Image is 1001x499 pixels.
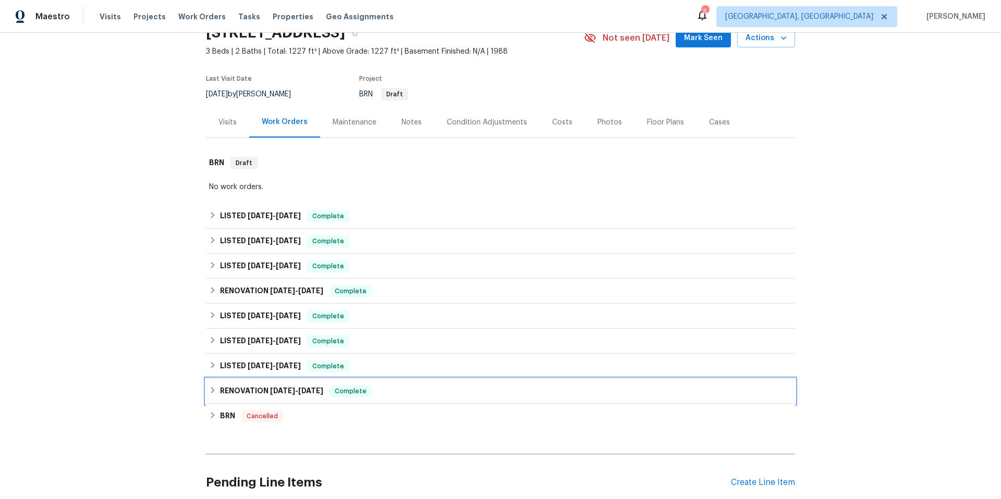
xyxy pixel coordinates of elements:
[270,287,295,294] span: [DATE]
[248,262,301,269] span: -
[220,310,301,322] h6: LISTED
[248,362,273,369] span: [DATE]
[326,11,394,22] span: Geo Assignments
[178,11,226,22] span: Work Orders
[220,210,301,222] h6: LISTED
[308,211,348,221] span: Complete
[206,204,795,229] div: LISTED [DATE]-[DATE]Complete
[206,91,228,98] span: [DATE]
[248,362,301,369] span: -
[206,46,584,57] span: 3 Beds | 2 Baths | Total: 1227 ft² | Above Grade: 1227 ft² | Basement Finished: N/A | 1988
[276,362,301,369] span: [DATE]
[603,33,669,43] span: Not seen [DATE]
[206,76,252,82] span: Last Visit Date
[725,11,873,22] span: [GEOGRAPHIC_DATA], [GEOGRAPHIC_DATA]
[248,237,301,244] span: -
[248,212,273,219] span: [DATE]
[276,337,301,344] span: [DATE]
[270,287,323,294] span: -
[206,229,795,254] div: LISTED [DATE]-[DATE]Complete
[220,360,301,372] h6: LISTED
[206,304,795,329] div: LISTED [DATE]-[DATE]Complete
[206,88,303,101] div: by [PERSON_NAME]
[35,11,70,22] span: Maestro
[242,411,282,421] span: Cancelled
[209,182,792,192] div: No work orders.
[401,117,422,128] div: Notes
[737,29,795,48] button: Actions
[709,117,730,128] div: Cases
[206,379,795,404] div: RENOVATION [DATE]-[DATE]Complete
[308,336,348,346] span: Complete
[447,117,527,128] div: Condition Adjustments
[206,279,795,304] div: RENOVATION [DATE]-[DATE]Complete
[133,11,166,22] span: Projects
[333,117,376,128] div: Maintenance
[220,285,323,297] h6: RENOVATION
[382,91,407,97] span: Draft
[220,410,235,422] h6: BRN
[220,235,301,247] h6: LISTED
[248,337,301,344] span: -
[298,387,323,394] span: [DATE]
[248,337,273,344] span: [DATE]
[248,312,301,319] span: -
[359,91,408,98] span: BRN
[248,262,273,269] span: [DATE]
[276,312,301,319] span: [DATE]
[308,361,348,371] span: Complete
[262,117,308,127] div: Work Orders
[746,32,787,45] span: Actions
[238,13,260,20] span: Tasks
[276,237,301,244] span: [DATE]
[220,260,301,272] h6: LISTED
[206,254,795,279] div: LISTED [DATE]-[DATE]Complete
[248,237,273,244] span: [DATE]
[308,311,348,321] span: Complete
[684,32,723,45] span: Mark Seen
[209,157,224,169] h6: BRN
[359,76,382,82] span: Project
[597,117,622,128] div: Photos
[922,11,985,22] span: [PERSON_NAME]
[647,117,684,128] div: Floor Plans
[676,29,731,48] button: Mark Seen
[731,478,795,488] div: Create Line Item
[206,146,795,180] div: BRN Draft
[248,212,301,219] span: -
[270,387,323,394] span: -
[248,312,273,319] span: [DATE]
[331,286,371,296] span: Complete
[206,354,795,379] div: LISTED [DATE]-[DATE]Complete
[701,6,709,17] div: 5
[220,335,301,347] h6: LISTED
[276,262,301,269] span: [DATE]
[100,11,121,22] span: Visits
[276,212,301,219] span: [DATE]
[206,404,795,429] div: BRN Cancelled
[298,287,323,294] span: [DATE]
[206,329,795,354] div: LISTED [DATE]-[DATE]Complete
[331,386,371,396] span: Complete
[220,385,323,397] h6: RENOVATION
[308,236,348,246] span: Complete
[552,117,572,128] div: Costs
[270,387,295,394] span: [DATE]
[345,23,364,42] button: Copy Address
[308,261,348,271] span: Complete
[231,158,257,168] span: Draft
[218,117,237,128] div: Visits
[206,28,345,38] h2: [STREET_ADDRESS]
[273,11,313,22] span: Properties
